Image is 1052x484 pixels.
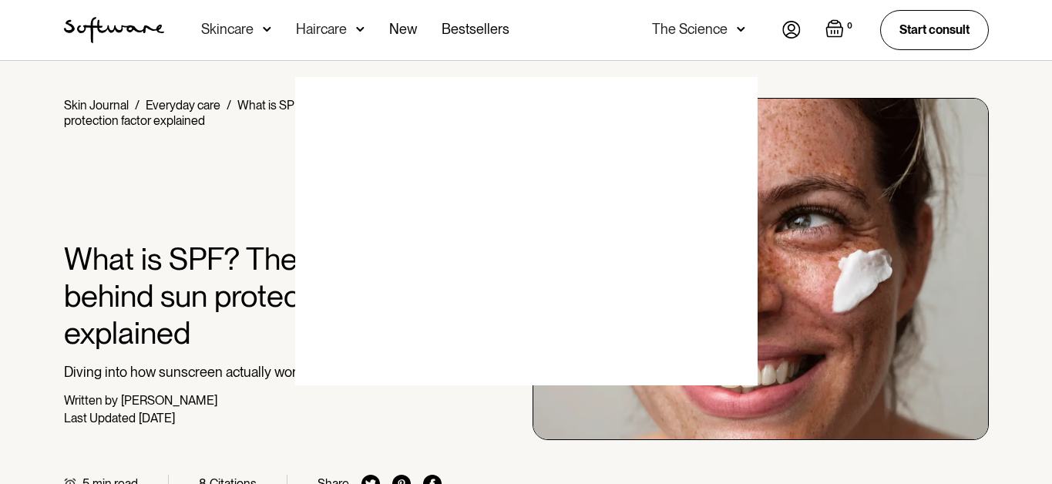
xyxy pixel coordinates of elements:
[295,77,758,385] img: blank image
[64,364,442,381] p: Diving into how sunscreen actually works.
[139,411,175,425] div: [DATE]
[64,240,442,351] h1: What is SPF? The science behind sun protection factor explained
[825,19,855,41] a: Open empty cart
[296,22,347,37] div: Haircare
[227,98,231,113] div: /
[64,98,437,128] div: What is SPF? The science behind sun protection factor explained
[121,393,217,408] div: [PERSON_NAME]
[356,22,365,37] img: arrow down
[652,22,728,37] div: The Science
[135,98,139,113] div: /
[64,17,164,43] a: home
[737,22,745,37] img: arrow down
[201,22,254,37] div: Skincare
[880,10,989,49] a: Start consult
[146,98,220,113] a: Everyday care
[64,98,129,113] a: Skin Journal
[64,393,118,408] div: Written by
[263,22,271,37] img: arrow down
[64,411,136,425] div: Last Updated
[64,17,164,43] img: Software Logo
[844,19,855,33] div: 0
